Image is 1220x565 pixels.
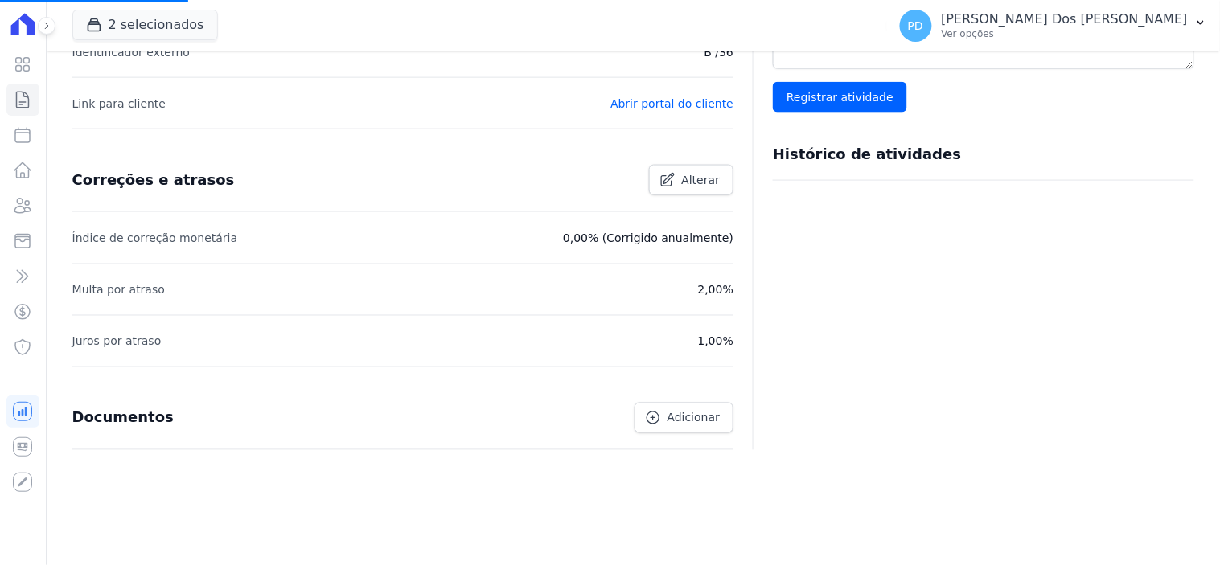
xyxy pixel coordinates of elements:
h3: Documentos [72,408,174,428]
p: [PERSON_NAME] Dos [PERSON_NAME] [942,11,1188,27]
span: Adicionar [668,410,720,426]
p: Índice de correção monetária [72,228,238,248]
p: Identificador externo [72,43,190,62]
p: Link para cliente [72,94,166,113]
a: Adicionar [635,403,733,433]
span: PD [908,20,923,31]
p: Ver opções [942,27,1188,40]
button: PD [PERSON_NAME] Dos [PERSON_NAME] Ver opções [887,3,1220,48]
button: 2 selecionados [72,10,218,40]
p: 0,00% (Corrigido anualmente) [563,228,733,248]
h3: Histórico de atividades [773,145,961,164]
p: Multa por atraso [72,280,165,300]
a: Alterar [649,165,734,195]
a: Abrir portal do cliente [610,97,733,110]
h3: Correções e atrasos [72,170,235,190]
input: Registrar atividade [773,82,907,113]
p: 2,00% [698,280,733,300]
p: Juros por atraso [72,332,162,351]
p: 1,00% [698,332,733,351]
span: Alterar [682,172,721,188]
